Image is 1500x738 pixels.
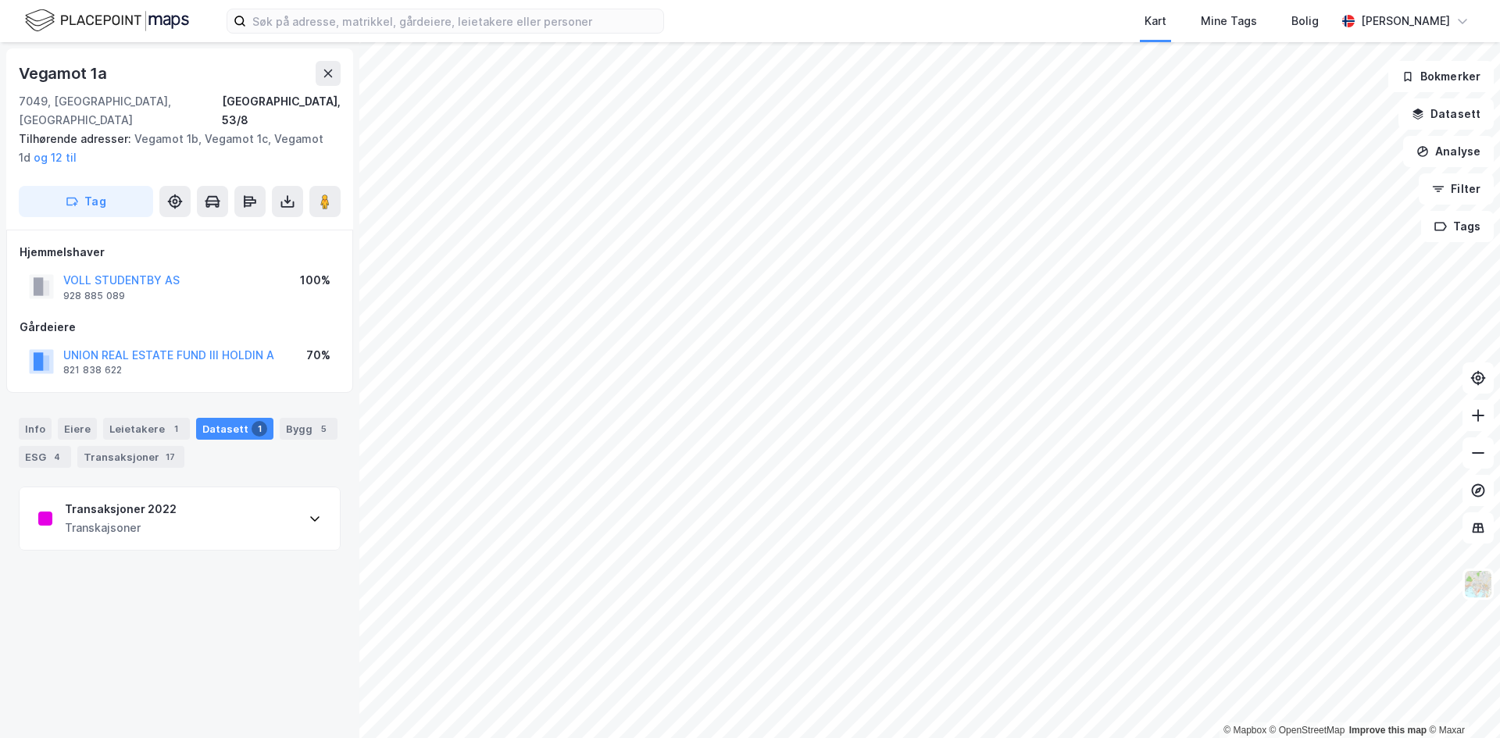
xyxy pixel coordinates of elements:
[19,132,134,145] span: Tilhørende adresser:
[77,446,184,468] div: Transaksjoner
[1201,12,1257,30] div: Mine Tags
[20,243,340,262] div: Hjemmelshaver
[162,449,178,465] div: 17
[65,519,177,537] div: Transkajsoner
[168,421,184,437] div: 1
[280,418,337,440] div: Bygg
[1421,211,1494,242] button: Tags
[1398,98,1494,130] button: Datasett
[20,318,340,337] div: Gårdeiere
[1422,663,1500,738] iframe: Chat Widget
[19,130,328,167] div: Vegamot 1b, Vegamot 1c, Vegamot 1d
[25,7,189,34] img: logo.f888ab2527a4732fd821a326f86c7f29.svg
[1419,173,1494,205] button: Filter
[1291,12,1319,30] div: Bolig
[246,9,663,33] input: Søk på adresse, matrikkel, gårdeiere, leietakere eller personer
[19,186,153,217] button: Tag
[1463,569,1493,599] img: Z
[196,418,273,440] div: Datasett
[19,92,222,130] div: 7049, [GEOGRAPHIC_DATA], [GEOGRAPHIC_DATA]
[1422,663,1500,738] div: Kontrollprogram for chat
[1270,725,1345,736] a: OpenStreetMap
[19,446,71,468] div: ESG
[63,364,122,376] div: 821 838 622
[1388,61,1494,92] button: Bokmerker
[58,418,97,440] div: Eiere
[306,346,330,365] div: 70%
[300,271,330,290] div: 100%
[19,61,110,86] div: Vegamot 1a
[1403,136,1494,167] button: Analyse
[49,449,65,465] div: 4
[63,290,125,302] div: 928 885 089
[65,500,177,519] div: Transaksjoner 2022
[1145,12,1166,30] div: Kart
[1223,725,1266,736] a: Mapbox
[222,92,341,130] div: [GEOGRAPHIC_DATA], 53/8
[103,418,190,440] div: Leietakere
[1361,12,1450,30] div: [PERSON_NAME]
[19,418,52,440] div: Info
[1349,725,1427,736] a: Improve this map
[252,421,267,437] div: 1
[316,421,331,437] div: 5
